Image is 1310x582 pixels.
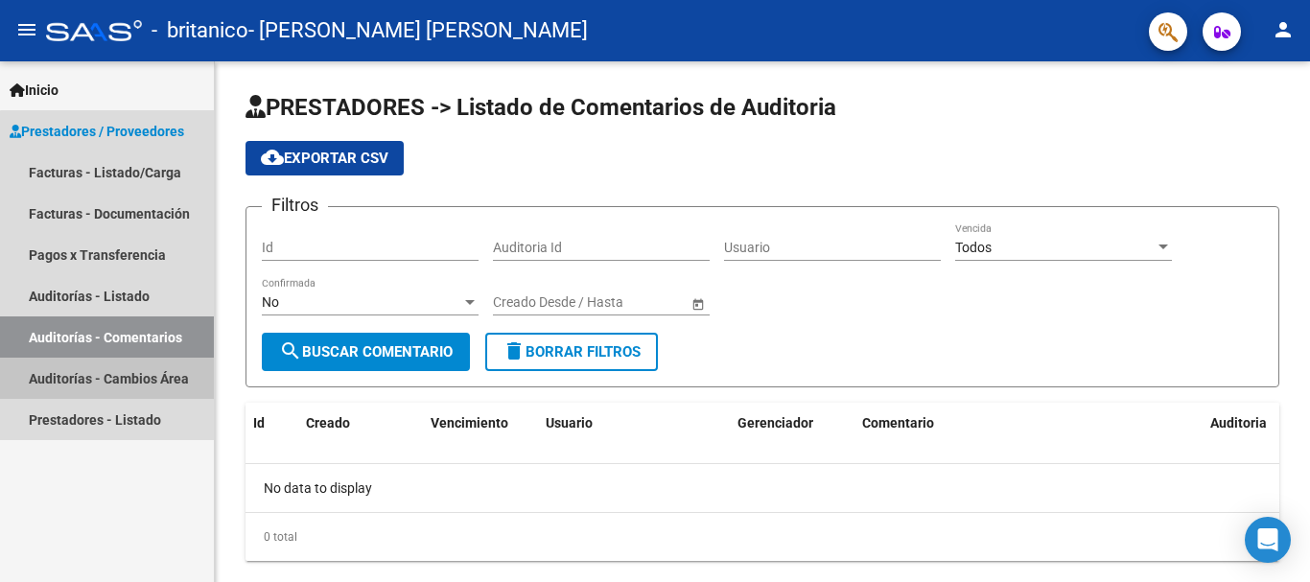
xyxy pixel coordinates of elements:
[538,403,730,444] datatable-header-cell: Usuario
[248,10,588,52] span: - [PERSON_NAME] [PERSON_NAME]
[862,415,934,431] span: Comentario
[246,94,836,121] span: PRESTADORES -> Listado de Comentarios de Auditoria
[423,403,538,444] datatable-header-cell: Vencimiento
[246,403,298,444] datatable-header-cell: Id
[493,294,563,311] input: Fecha inicio
[10,80,58,101] span: Inicio
[279,343,453,361] span: Buscar Comentario
[298,403,423,444] datatable-header-cell: Creado
[262,192,328,219] h3: Filtros
[546,415,593,431] span: Usuario
[246,141,404,175] button: Exportar CSV
[431,415,508,431] span: Vencimiento
[1203,403,1279,444] datatable-header-cell: Auditoria
[730,403,854,444] datatable-header-cell: Gerenciador
[246,513,1279,561] div: 0 total
[854,403,1203,444] datatable-header-cell: Comentario
[955,240,992,255] span: Todos
[261,146,284,169] mat-icon: cloud_download
[485,333,658,371] button: Borrar Filtros
[1245,517,1291,563] div: Open Intercom Messenger
[306,415,350,431] span: Creado
[262,294,279,310] span: No
[579,294,673,311] input: Fecha fin
[246,464,1279,512] div: No data to display
[15,18,38,41] mat-icon: menu
[10,121,184,142] span: Prestadores / Proveedores
[1210,415,1267,431] span: Auditoria
[737,415,813,431] span: Gerenciador
[253,415,265,431] span: Id
[688,293,708,314] button: Open calendar
[1272,18,1295,41] mat-icon: person
[503,339,526,362] mat-icon: delete
[152,10,248,52] span: - britanico
[279,339,302,362] mat-icon: search
[261,150,388,167] span: Exportar CSV
[503,343,641,361] span: Borrar Filtros
[262,333,470,371] button: Buscar Comentario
